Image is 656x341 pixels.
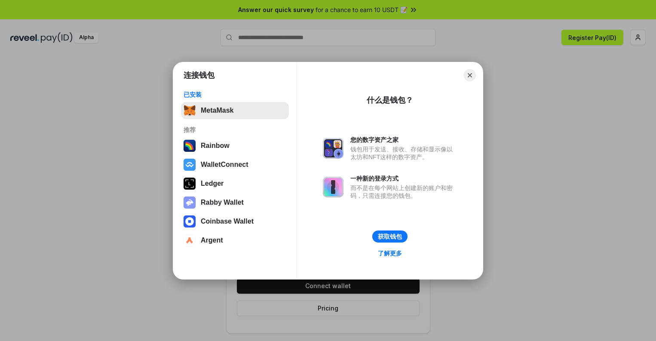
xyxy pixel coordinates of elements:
button: Rabby Wallet [181,194,289,211]
div: 而不是在每个网站上创建新的账户和密码，只需连接您的钱包。 [350,184,457,200]
div: Argent [201,237,223,244]
div: 什么是钱包？ [367,95,413,105]
h1: 连接钱包 [184,70,215,80]
div: Ledger [201,180,224,187]
div: Rainbow [201,142,230,150]
img: svg+xml,%3Csvg%20width%3D%2228%22%20height%3D%2228%22%20viewBox%3D%220%200%2028%2028%22%20fill%3D... [184,234,196,246]
img: svg+xml,%3Csvg%20xmlns%3D%22http%3A%2F%2Fwww.w3.org%2F2000%2Fsvg%22%20fill%3D%22none%22%20viewBox... [323,138,343,159]
button: MetaMask [181,102,289,119]
div: 推荐 [184,126,286,134]
img: svg+xml,%3Csvg%20width%3D%2228%22%20height%3D%2228%22%20viewBox%3D%220%200%2028%2028%22%20fill%3D... [184,215,196,227]
img: svg+xml,%3Csvg%20width%3D%22120%22%20height%3D%22120%22%20viewBox%3D%220%200%20120%20120%22%20fil... [184,140,196,152]
div: 了解更多 [378,249,402,257]
button: Ledger [181,175,289,192]
div: MetaMask [201,107,233,114]
img: svg+xml,%3Csvg%20xmlns%3D%22http%3A%2F%2Fwww.w3.org%2F2000%2Fsvg%22%20width%3D%2228%22%20height%3... [184,178,196,190]
div: Coinbase Wallet [201,218,254,225]
div: Rabby Wallet [201,199,244,206]
div: WalletConnect [201,161,248,169]
div: 一种新的登录方式 [350,175,457,182]
div: 已安装 [184,91,286,98]
img: svg+xml,%3Csvg%20width%3D%2228%22%20height%3D%2228%22%20viewBox%3D%220%200%2028%2028%22%20fill%3D... [184,159,196,171]
img: svg+xml,%3Csvg%20fill%3D%22none%22%20height%3D%2233%22%20viewBox%3D%220%200%2035%2033%22%20width%... [184,104,196,117]
div: 获取钱包 [378,233,402,240]
a: 了解更多 [373,248,407,259]
div: 钱包用于发送、接收、存储和显示像以太坊和NFT这样的数字资产。 [350,145,457,161]
img: svg+xml,%3Csvg%20xmlns%3D%22http%3A%2F%2Fwww.w3.org%2F2000%2Fsvg%22%20fill%3D%22none%22%20viewBox... [184,197,196,209]
button: Close [464,69,476,81]
button: Rainbow [181,137,289,154]
button: Argent [181,232,289,249]
button: Coinbase Wallet [181,213,289,230]
div: 您的数字资产之家 [350,136,457,144]
img: svg+xml,%3Csvg%20xmlns%3D%22http%3A%2F%2Fwww.w3.org%2F2000%2Fsvg%22%20fill%3D%22none%22%20viewBox... [323,177,343,197]
button: WalletConnect [181,156,289,173]
button: 获取钱包 [372,230,408,243]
